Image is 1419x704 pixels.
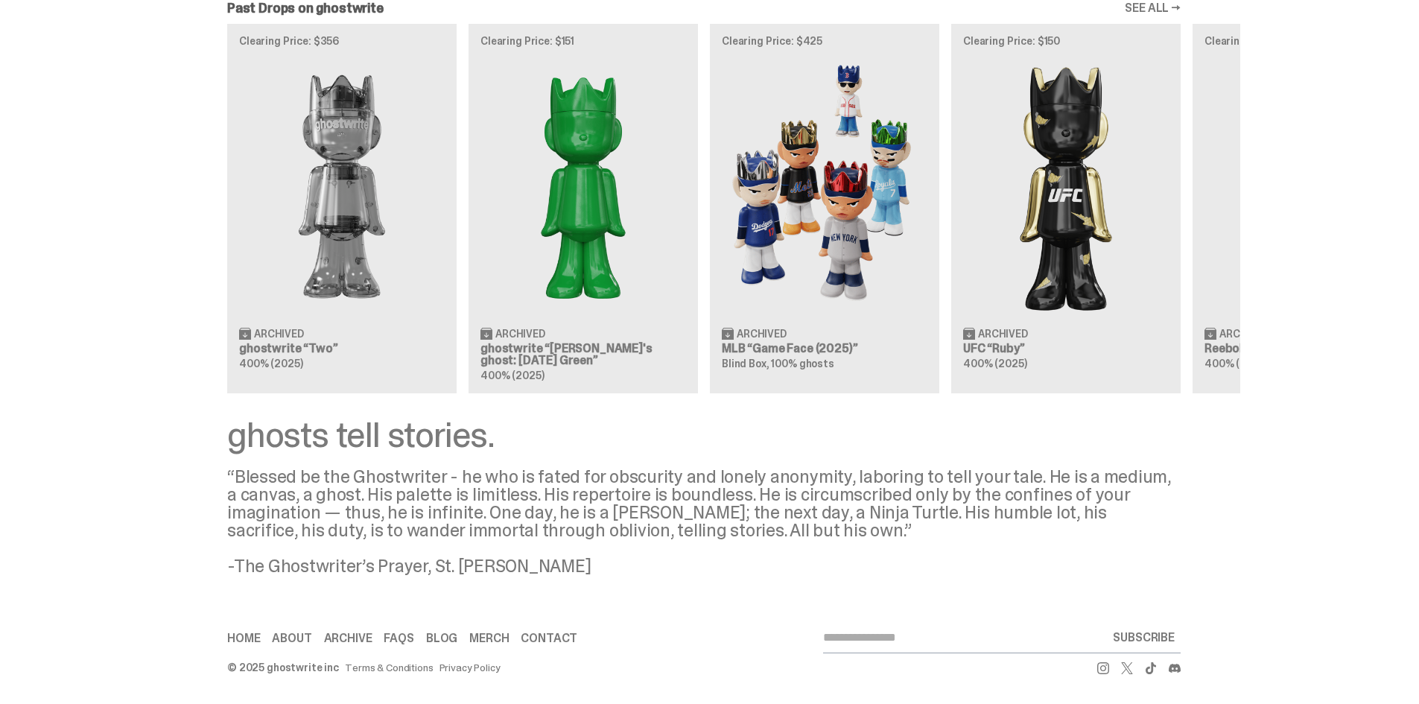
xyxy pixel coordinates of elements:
[1125,2,1181,14] a: SEE ALL →
[1204,36,1410,46] p: Clearing Price: $100
[722,36,927,46] p: Clearing Price: $425
[1204,58,1410,315] img: Court Victory
[737,329,787,339] span: Archived
[963,36,1169,46] p: Clearing Price: $150
[227,1,384,15] h2: Past Drops on ghostwrite
[239,357,302,370] span: 400% (2025)
[1204,357,1268,370] span: 400% (2025)
[254,329,304,339] span: Archived
[227,662,339,673] div: © 2025 ghostwrite inc
[480,58,686,315] img: Schrödinger's ghost: Sunday Green
[963,58,1169,315] img: Ruby
[1107,623,1181,653] button: SUBSCRIBE
[480,369,544,382] span: 400% (2025)
[771,357,834,370] span: 100% ghosts
[710,24,939,393] a: Clearing Price: $425 Game Face (2025) Archived
[722,58,927,315] img: Game Face (2025)
[227,24,457,393] a: Clearing Price: $356 Two Archived
[963,343,1169,355] h3: UFC “Ruby”
[521,632,577,644] a: Contact
[439,662,501,673] a: Privacy Policy
[495,329,545,339] span: Archived
[239,36,445,46] p: Clearing Price: $356
[227,632,260,644] a: Home
[384,632,413,644] a: FAQs
[324,632,372,644] a: Archive
[722,357,769,370] span: Blind Box,
[480,343,686,367] h3: ghostwrite “[PERSON_NAME]'s ghost: [DATE] Green”
[1219,329,1269,339] span: Archived
[227,417,1181,453] div: ghosts tell stories.
[963,357,1026,370] span: 400% (2025)
[345,662,433,673] a: Terms & Conditions
[722,343,927,355] h3: MLB “Game Face (2025)”
[951,24,1181,393] a: Clearing Price: $150 Ruby Archived
[978,329,1028,339] span: Archived
[272,632,311,644] a: About
[469,24,698,393] a: Clearing Price: $151 Schrödinger's ghost: Sunday Green Archived
[480,36,686,46] p: Clearing Price: $151
[239,58,445,315] img: Two
[239,343,445,355] h3: ghostwrite “Two”
[1204,343,1410,355] h3: Reebok “Court Victory”
[227,468,1181,575] div: “Blessed be the Ghostwriter - he who is fated for obscurity and lonely anonymity, laboring to tel...
[426,632,457,644] a: Blog
[469,632,509,644] a: Merch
